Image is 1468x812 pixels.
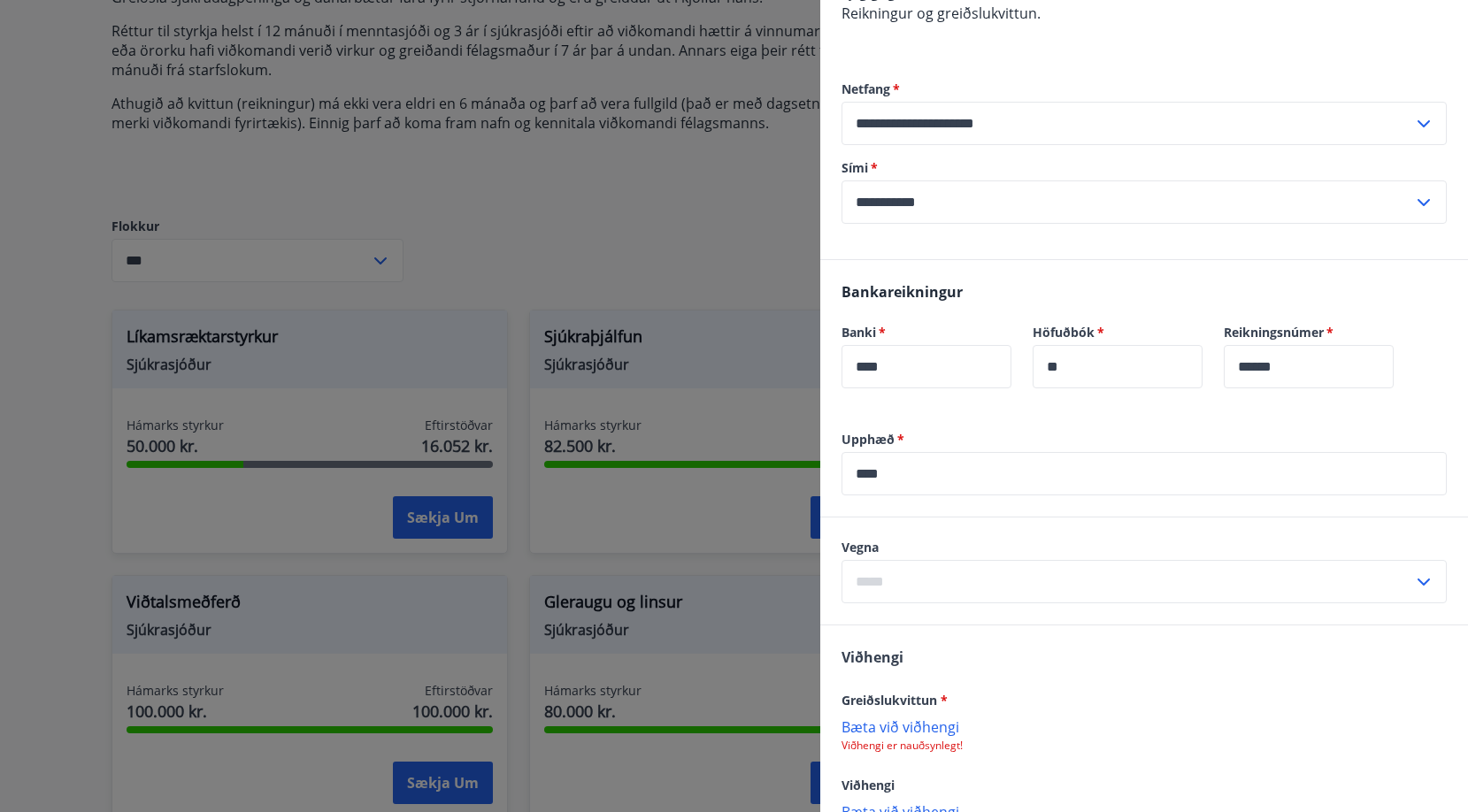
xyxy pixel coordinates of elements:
label: Reikningsnúmer [1224,324,1394,341]
label: Höfuðbók [1033,324,1203,341]
span: Reikningur og greiðslukvittun. [842,4,1041,23]
p: Bæta við viðhengi [842,717,1447,735]
label: Vegna [842,539,1447,556]
span: Viðhengi [842,777,895,793]
p: Viðhengi er nauðsynlegt! [842,739,1447,753]
label: Banki [842,324,1011,341]
label: Upphæð [842,431,1447,448]
label: Netfang [842,80,1447,98]
label: Sími [842,159,1447,177]
span: Viðhengi [842,647,903,667]
div: Upphæð [842,452,1447,495]
span: Bankareikningur [842,282,963,302]
span: Greiðslukvittun [842,692,948,709]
